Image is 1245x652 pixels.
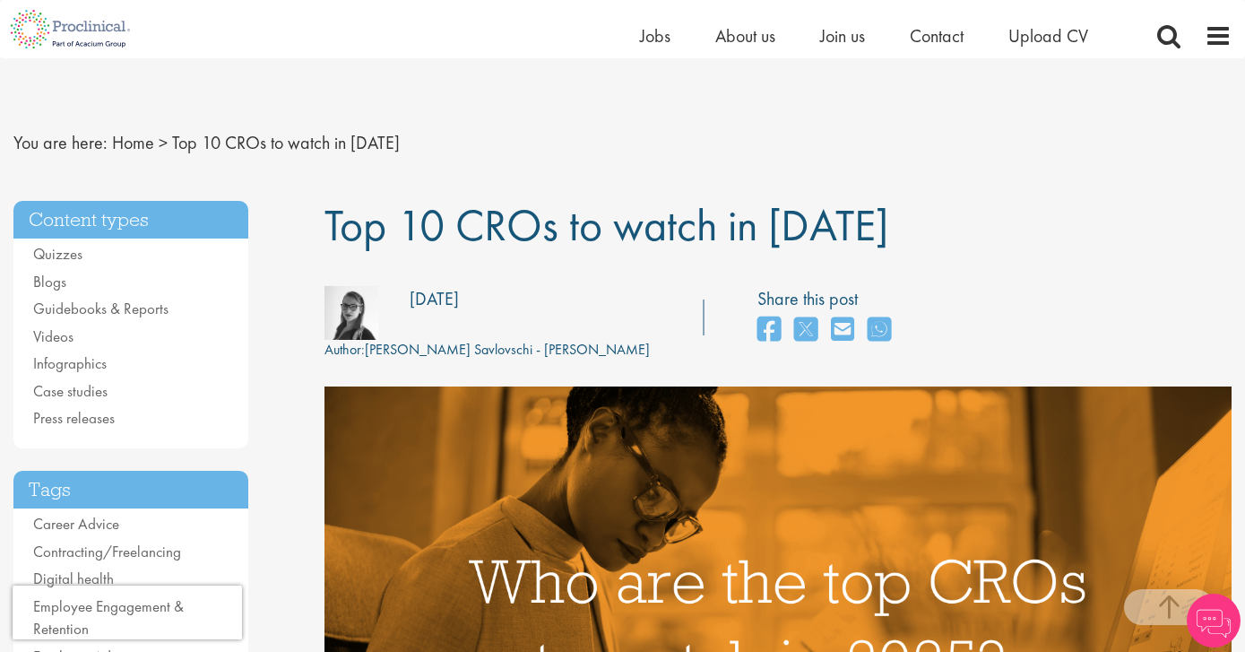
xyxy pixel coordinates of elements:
a: Case studies [33,381,108,401]
span: > [159,131,168,154]
span: Top 10 CROs to watch in [DATE] [172,131,400,154]
a: Quizzes [33,244,82,264]
h3: Content types [13,201,248,239]
img: fff6768c-7d58-4950-025b-08d63f9598ee [324,286,378,340]
a: Career Advice [33,514,119,534]
a: Guidebooks & Reports [33,299,169,318]
a: Digital health [33,569,114,588]
span: You are here: [13,131,108,154]
a: Jobs [640,24,670,48]
iframe: reCAPTCHA [13,586,242,639]
div: [PERSON_NAME] Savlovschi - [PERSON_NAME] [324,340,650,361]
span: Author: [324,340,365,359]
a: Blogs [33,272,66,291]
a: Contracting/Freelancing [33,542,181,561]
img: Chatbot [1187,594,1241,648]
h3: Tags [13,471,248,509]
a: share on facebook [757,311,781,350]
div: [DATE] [410,286,459,312]
a: Videos [33,326,73,346]
label: Share this post [757,286,900,312]
a: share on twitter [794,311,817,350]
a: share on email [831,311,854,350]
a: About us [715,24,775,48]
a: Contact [910,24,964,48]
a: Join us [820,24,865,48]
a: Press releases [33,408,115,428]
a: breadcrumb link [112,131,154,154]
a: share on whats app [868,311,891,350]
a: Upload CV [1008,24,1088,48]
a: Infographics [33,353,107,373]
span: Top 10 CROs to watch in [DATE] [324,196,888,254]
